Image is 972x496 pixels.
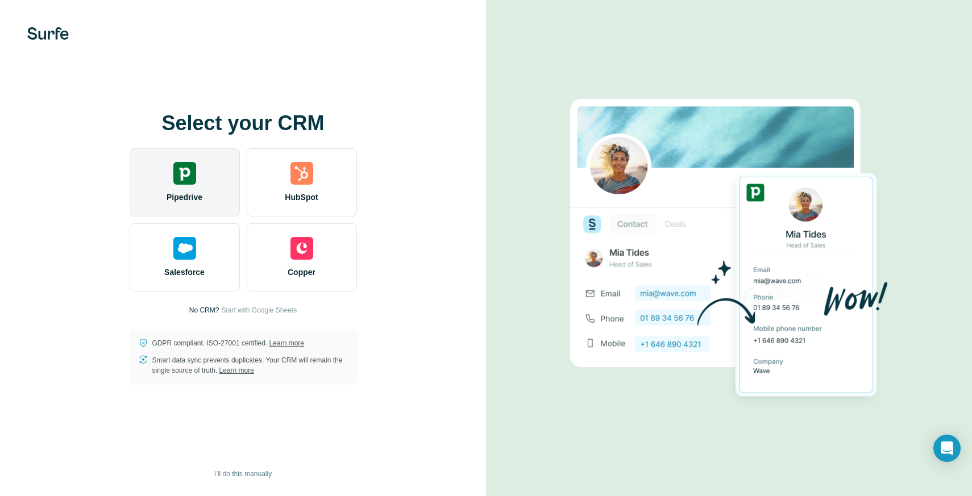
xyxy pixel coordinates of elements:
div: Open Intercom Messenger [933,435,961,462]
span: HubSpot [285,191,318,203]
span: Pipedrive [167,191,202,203]
img: pipedrive's logo [173,162,196,185]
p: No CRM? [189,305,219,315]
img: copper's logo [290,237,313,260]
a: Learn more [269,339,304,347]
button: Start with Google Sheets [221,305,297,315]
h1: Select your CRM [130,112,357,135]
span: I’ll do this manually [214,469,272,479]
span: Salesforce [164,266,205,278]
a: Learn more [219,366,254,374]
img: Surfe's logo [27,27,69,40]
img: PIPEDRIVE image [570,80,888,417]
img: salesforce's logo [173,237,196,260]
button: I’ll do this manually [206,465,280,482]
p: GDPR compliant. ISO-27001 certified. [152,338,304,348]
span: Copper [288,266,315,278]
p: Smart data sync prevents duplicates. Your CRM will remain the single source of truth. [152,355,348,376]
img: hubspot's logo [290,162,313,185]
